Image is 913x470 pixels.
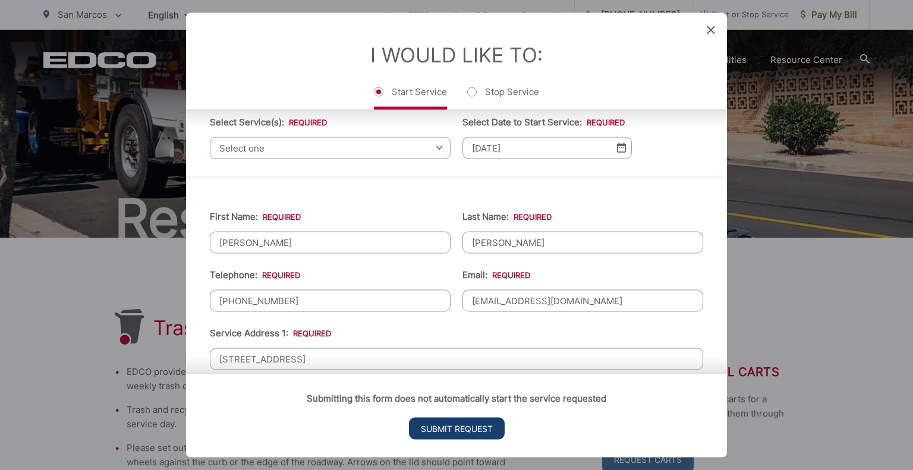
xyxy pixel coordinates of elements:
label: I Would Like To: [370,42,543,67]
input: Select date [462,137,632,159]
img: Select date [617,143,626,153]
label: Telephone: [210,269,300,280]
label: First Name: [210,211,301,222]
label: Service Address 1: [210,327,331,338]
span: Select one [210,137,451,159]
label: Start Service [374,86,447,109]
label: Email: [462,269,530,280]
label: Stop Service [467,86,539,109]
strong: Submitting this form does not automatically start the service requested [307,393,606,404]
input: Submit Request [409,418,505,440]
label: Last Name: [462,211,552,222]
